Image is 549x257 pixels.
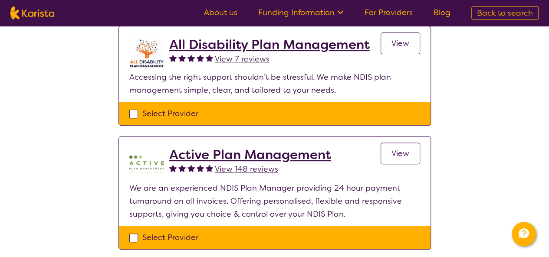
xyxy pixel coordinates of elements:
[187,54,195,62] img: fullstar
[477,8,533,18] span: Back to search
[129,37,164,71] img: at5vqv0lot2lggohlylh.jpg
[381,143,420,164] a: View
[391,148,409,159] span: View
[10,7,54,20] img: Karista logo
[169,164,177,172] img: fullstar
[471,6,539,20] a: Back to search
[129,182,420,221] p: We are an experienced NDIS Plan Manager providing 24 hour payment turnaround on all invoices. Off...
[391,38,409,49] span: View
[206,54,213,62] img: fullstar
[178,54,186,62] img: fullstar
[381,33,420,54] a: View
[187,164,195,172] img: fullstar
[215,163,278,176] a: View 148 reviews
[178,164,186,172] img: fullstar
[204,7,237,18] a: About us
[129,71,420,97] p: Accessing the right support shouldn’t be stressful. We make NDIS plan management simple, clear, a...
[169,37,370,52] a: All Disability Plan Management
[206,164,213,172] img: fullstar
[365,7,413,18] a: For Providers
[258,7,344,18] a: Funding Information
[215,52,270,65] a: View 7 reviews
[129,147,164,182] img: pypzb5qm7jexfhutod0x.png
[215,164,278,174] span: View 148 reviews
[215,54,270,64] span: View 7 reviews
[169,147,331,163] a: Active Plan Management
[169,54,177,62] img: fullstar
[197,164,204,172] img: fullstar
[197,54,204,62] img: fullstar
[434,7,450,18] a: Blog
[512,222,536,246] button: Channel Menu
